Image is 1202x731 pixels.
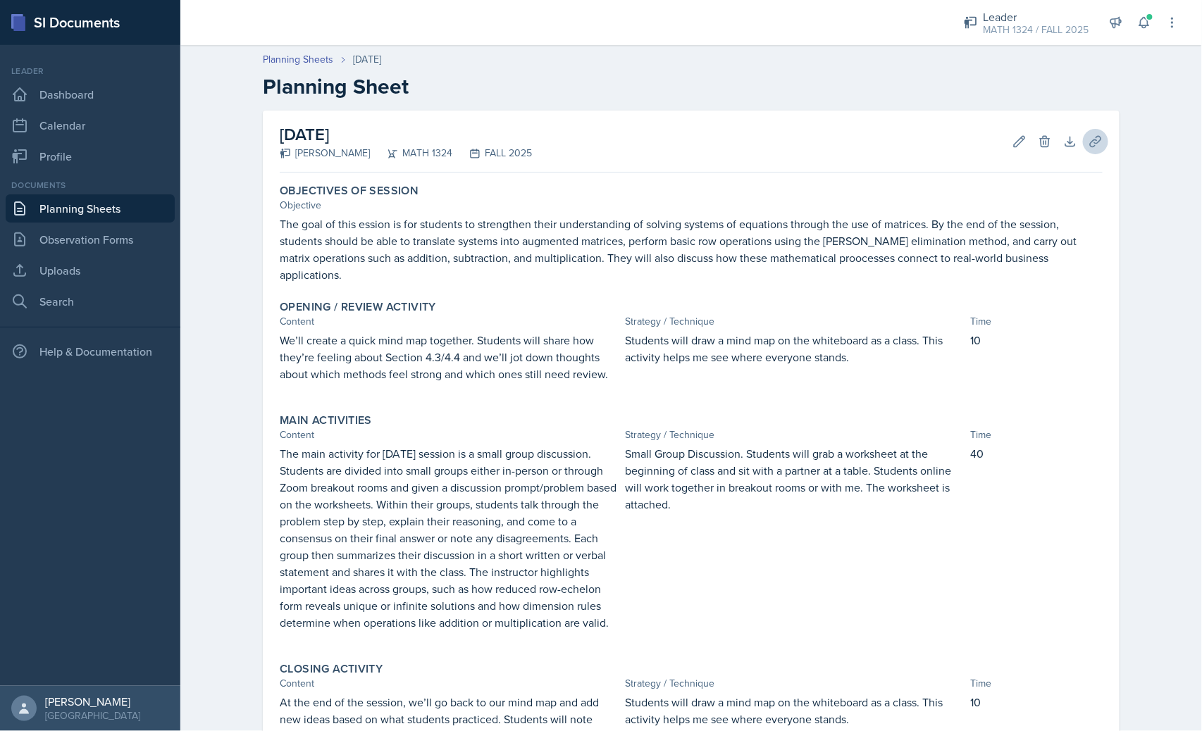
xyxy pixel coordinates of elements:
[625,445,965,513] p: Small Group Discussion. Students will grab a worksheet at the beginning of class and sit with a p...
[6,111,175,139] a: Calendar
[353,52,381,67] div: [DATE]
[280,676,619,691] div: Content
[370,146,452,161] div: MATH 1324
[984,8,1089,25] div: Leader
[280,122,532,147] h2: [DATE]
[280,300,436,314] label: Opening / Review Activity
[452,146,532,161] div: FALL 2025
[263,52,333,67] a: Planning Sheets
[280,146,370,161] div: [PERSON_NAME]
[970,427,1103,442] div: Time
[280,427,619,442] div: Content
[280,198,1103,213] div: Objective
[280,184,419,198] label: Objectives of Session
[6,337,175,365] div: Help & Documentation
[6,179,175,192] div: Documents
[970,694,1103,711] p: 10
[6,225,175,254] a: Observation Forms
[280,413,372,427] label: Main Activities
[6,287,175,315] a: Search
[280,215,1103,283] p: The goal of this ession is for students to strengthen their understanding of solving systems of e...
[625,314,965,329] div: Strategy / Technique
[280,332,619,382] p: We’ll create a quick mind map together. Students will share how they’re feeling about Section 4.3...
[45,708,140,723] div: [GEOGRAPHIC_DATA]
[625,694,965,727] p: Students will draw a mind map on the whiteboard as a class. This activity helps me see where ever...
[280,314,619,329] div: Content
[625,676,965,691] div: Strategy / Technique
[625,332,965,365] p: Students will draw a mind map on the whiteboard as a class. This activity helps me see where ever...
[970,332,1103,349] p: 10
[970,676,1103,691] div: Time
[280,445,619,631] p: The main activity for [DATE] session is a small group discussion. Students are divided into small...
[263,74,1120,99] h2: Planning Sheet
[6,256,175,285] a: Uploads
[6,194,175,223] a: Planning Sheets
[6,80,175,108] a: Dashboard
[970,445,1103,462] p: 40
[625,427,965,442] div: Strategy / Technique
[6,65,175,77] div: Leader
[280,662,383,676] label: Closing Activity
[6,142,175,170] a: Profile
[984,23,1089,37] div: MATH 1324 / FALL 2025
[45,694,140,708] div: [PERSON_NAME]
[970,314,1103,329] div: Time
